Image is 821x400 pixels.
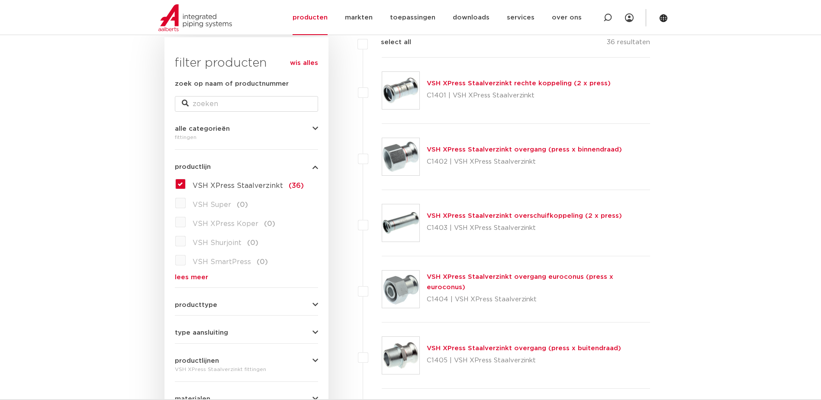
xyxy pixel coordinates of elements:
div: VSH XPress Staalverzinkt fittingen [175,364,318,374]
img: Thumbnail for VSH XPress Staalverzinkt overgang (press x binnendraad) [382,138,419,175]
span: VSH XPress Koper [193,220,258,227]
p: 36 resultaten [607,37,650,51]
label: zoek op naam of productnummer [175,79,289,89]
img: Thumbnail for VSH XPress Staalverzinkt overgang (press x buitendraad) [382,337,419,374]
h3: filter producten [175,55,318,72]
input: zoeken [175,96,318,112]
span: VSH XPress Staalverzinkt [193,182,283,189]
button: alle categorieën [175,126,318,132]
span: productlijnen [175,358,219,364]
a: VSH XPress Staalverzinkt rechte koppeling (2 x press) [427,80,611,87]
span: (0) [257,258,268,265]
span: VSH SmartPress [193,258,251,265]
p: C1402 | VSH XPress Staalverzinkt [427,155,622,169]
div: fittingen [175,132,318,142]
p: C1405 | VSH XPress Staalverzinkt [427,354,621,368]
span: VSH Shurjoint [193,239,241,246]
button: productlijn [175,164,318,170]
span: producttype [175,302,217,308]
button: productlijnen [175,358,318,364]
span: type aansluiting [175,329,228,336]
span: (0) [237,201,248,208]
button: type aansluiting [175,329,318,336]
a: VSH XPress Staalverzinkt overgang (press x buitendraad) [427,345,621,352]
span: productlijn [175,164,211,170]
a: VSH XPress Staalverzinkt overgang (press x binnendraad) [427,146,622,153]
img: Thumbnail for VSH XPress Staalverzinkt overschuifkoppeling (2 x press) [382,204,419,242]
span: (0) [247,239,258,246]
button: producttype [175,302,318,308]
a: VSH XPress Staalverzinkt overgang euroconus (press x euroconus) [427,274,613,290]
span: alle categorieën [175,126,230,132]
span: (36) [289,182,304,189]
img: Thumbnail for VSH XPress Staalverzinkt rechte koppeling (2 x press) [382,72,419,109]
p: C1403 | VSH XPress Staalverzinkt [427,221,622,235]
img: Thumbnail for VSH XPress Staalverzinkt overgang euroconus (press x euroconus) [382,271,419,308]
p: C1404 | VSH XPress Staalverzinkt [427,293,650,306]
a: wis alles [290,58,318,68]
p: C1401 | VSH XPress Staalverzinkt [427,89,611,103]
label: select all [368,37,411,48]
span: VSH Super [193,201,231,208]
span: (0) [264,220,275,227]
a: lees meer [175,274,318,281]
a: VSH XPress Staalverzinkt overschuifkoppeling (2 x press) [427,213,622,219]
